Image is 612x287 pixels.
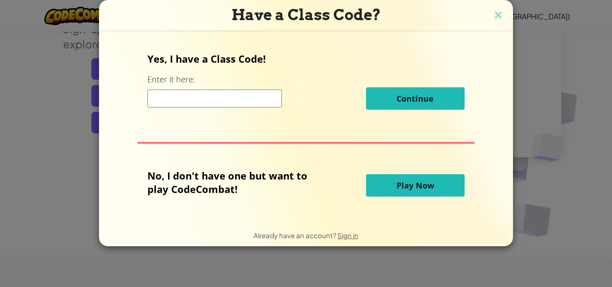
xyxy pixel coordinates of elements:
span: Already have an account? [254,231,337,240]
span: Have a Class Code? [232,6,381,24]
span: Continue [397,93,434,104]
button: Play Now [366,174,465,197]
p: Yes, I have a Class Code! [147,52,464,65]
p: No, I don't have one but want to play CodeCombat! [147,169,321,196]
label: Enter it here: [147,74,195,85]
button: Continue [366,87,465,110]
img: close icon [492,9,504,22]
span: Play Now [397,180,434,191]
a: Sign in [337,231,358,240]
